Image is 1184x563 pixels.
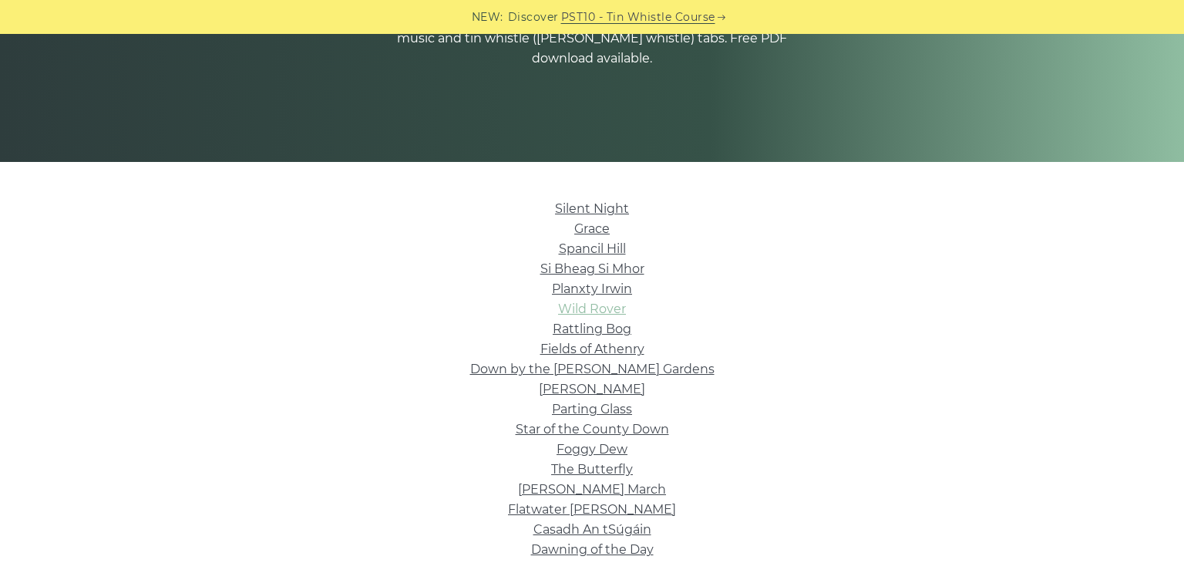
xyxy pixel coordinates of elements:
a: Dawning of the Day [531,542,654,557]
p: A selection of easy Irish tin whistle songs for beginners, with sheet music and tin whistle ([PER... [384,8,800,69]
a: Flatwater [PERSON_NAME] [508,502,676,517]
span: Discover [508,8,559,26]
a: [PERSON_NAME] March [518,482,666,497]
a: Si­ Bheag Si­ Mhor [540,261,644,276]
a: Spancil Hill [559,241,626,256]
a: Silent Night [555,201,629,216]
a: Wild Rover [558,302,626,316]
a: PST10 - Tin Whistle Course [561,8,715,26]
a: Down by the [PERSON_NAME] Gardens [470,362,715,376]
a: Star of the County Down [516,422,669,437]
a: Planxty Irwin [552,281,632,296]
a: [PERSON_NAME] [539,382,645,396]
a: Casadh An tSúgáin [533,522,651,537]
a: Fields of Athenry [540,342,644,356]
a: Grace [574,221,610,236]
a: Parting Glass [552,402,632,416]
a: Foggy Dew [557,442,627,457]
a: The Butterfly [551,462,633,477]
span: NEW: [472,8,503,26]
a: Rattling Bog [553,322,631,336]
